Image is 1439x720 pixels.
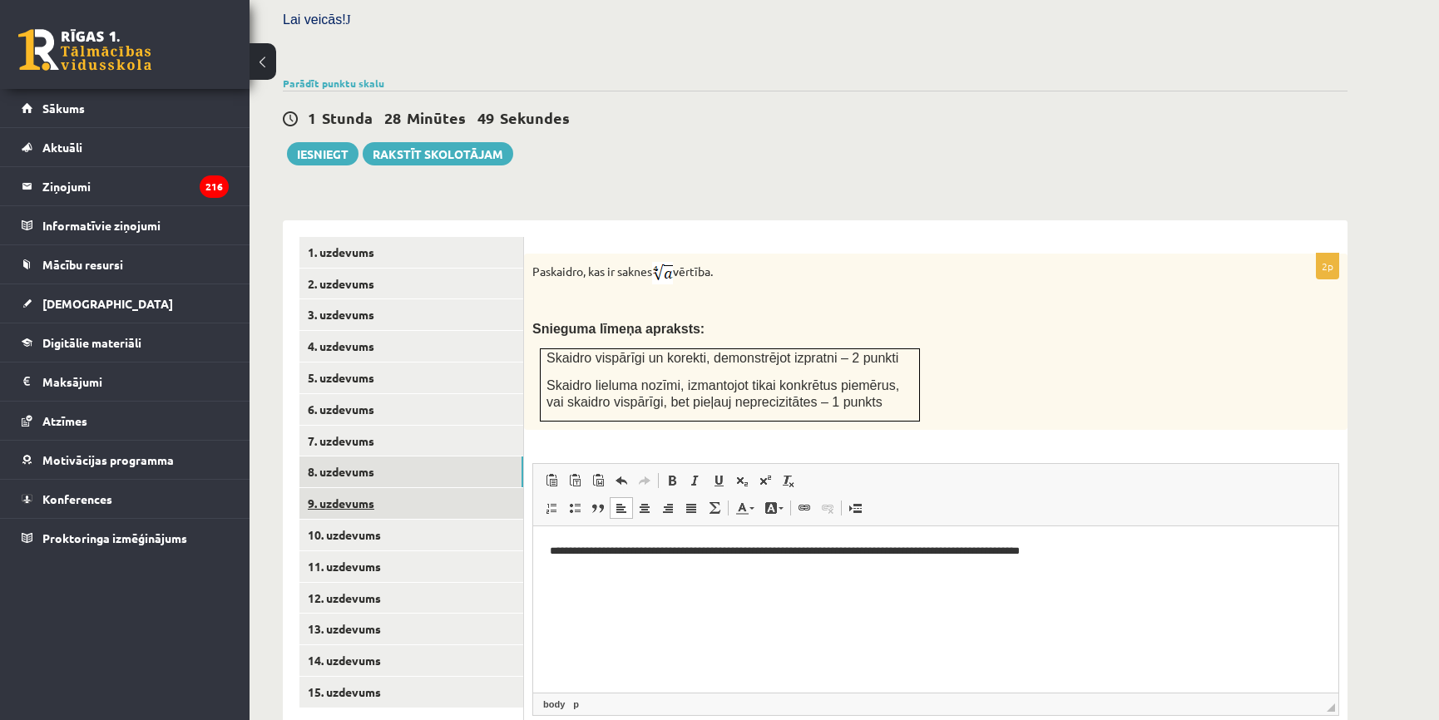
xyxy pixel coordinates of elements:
[777,470,800,491] a: Remove Format
[299,583,523,614] a: 12. uzdevums
[754,470,777,491] a: Superscript
[299,237,523,268] a: 1. uzdevums
[42,167,229,205] legend: Ziņojumi
[759,497,789,519] a: Background Color
[346,12,351,27] span: J
[42,413,87,428] span: Atzīmes
[299,269,523,299] a: 2. uzdevums
[42,362,229,401] legend: Maksājumi
[610,497,633,519] a: Align Left
[793,497,816,519] a: Link (Ctrl+K)
[299,614,523,644] a: 13. uzdevums
[299,456,523,487] a: 8. uzdevums
[18,29,151,71] a: Rīgas 1. Tālmācības vidusskola
[500,108,570,127] span: Sekundes
[299,362,523,393] a: 5. uzdevums
[299,520,523,550] a: 10. uzdevums
[570,697,582,712] a: p element
[299,394,523,425] a: 6. uzdevums
[816,497,839,519] a: Unlink
[299,299,523,330] a: 3. uzdevums
[42,335,141,350] span: Digitālie materiāli
[384,108,401,127] span: 28
[540,697,568,712] a: body element
[42,206,229,244] legend: Informatīvie ziņojumi
[533,526,1338,693] iframe: Editor, wiswyg-editor-user-answer-47024826580400
[407,108,466,127] span: Minūtes
[22,441,229,479] a: Motivācijas programma
[322,108,373,127] span: Stunda
[730,470,754,491] a: Subscript
[633,470,656,491] a: Redo (Ctrl+Y)
[546,351,898,365] span: Skaidro vispārīgi un korekti, demonstrējot izpratni – 2 punkti
[42,101,85,116] span: Sākums
[283,76,384,90] a: Parādīt punktu skalu
[563,470,586,491] a: Paste as plain text (Ctrl+Shift+V)
[1316,253,1339,279] p: 2p
[656,497,680,519] a: Align Right
[308,108,316,127] span: 1
[22,206,229,244] a: Informatīvie ziņojumi
[586,470,610,491] a: Paste from Word
[299,551,523,582] a: 11. uzdevums
[287,142,359,165] button: Iesniegt
[22,362,229,401] a: Maksājumi
[283,12,346,27] span: Lai veicās!
[42,257,123,272] span: Mācību resursi
[540,470,563,491] a: Paste (Ctrl+V)
[22,245,229,284] a: Mācību resursi
[660,470,684,491] a: Bold (Ctrl+B)
[703,497,726,519] a: Math
[22,128,229,166] a: Aktuāli
[22,402,229,440] a: Atzīmes
[684,470,707,491] a: Italic (Ctrl+I)
[730,497,759,519] a: Text Color
[633,497,656,519] a: Center
[563,497,586,519] a: Insert/Remove Bulleted List
[42,296,173,311] span: [DEMOGRAPHIC_DATA]
[586,497,610,519] a: Block Quote
[42,140,82,155] span: Aktuāli
[532,322,705,336] span: Snieguma līmeņa apraksts:
[477,108,494,127] span: 49
[546,378,899,410] span: Skaidro lieluma nozīmi, izmantojot tikai konkrētus piemērus, vai skaidro vispārīgi, bet pieļauj n...
[652,262,673,284] img: Xun4BuhMYHMbIwfAAAAAASUVORK5CYII=
[42,491,112,506] span: Konferences
[299,488,523,519] a: 9. uzdevums
[42,452,174,467] span: Motivācijas programma
[299,645,523,676] a: 14. uzdevums
[200,175,229,198] i: 216
[540,497,563,519] a: Insert/Remove Numbered List
[299,426,523,456] a: 7. uzdevums
[610,470,633,491] a: Undo (Ctrl+Z)
[843,497,867,519] a: Insert Page Break for Printing
[532,262,1256,284] p: Paskaidro, kas ir saknes vērtība.
[22,284,229,323] a: [DEMOGRAPHIC_DATA]
[22,167,229,205] a: Ziņojumi216
[22,480,229,518] a: Konferences
[42,530,187,545] span: Proktoringa izmēģinājums
[1327,703,1335,712] span: Resize
[299,677,523,708] a: 15. uzdevums
[707,470,730,491] a: Underline (Ctrl+U)
[680,497,703,519] a: Justify
[22,323,229,362] a: Digitālie materiāli
[363,142,513,165] a: Rakstīt skolotājam
[299,331,523,362] a: 4. uzdevums
[22,89,229,127] a: Sākums
[22,519,229,557] a: Proktoringa izmēģinājums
